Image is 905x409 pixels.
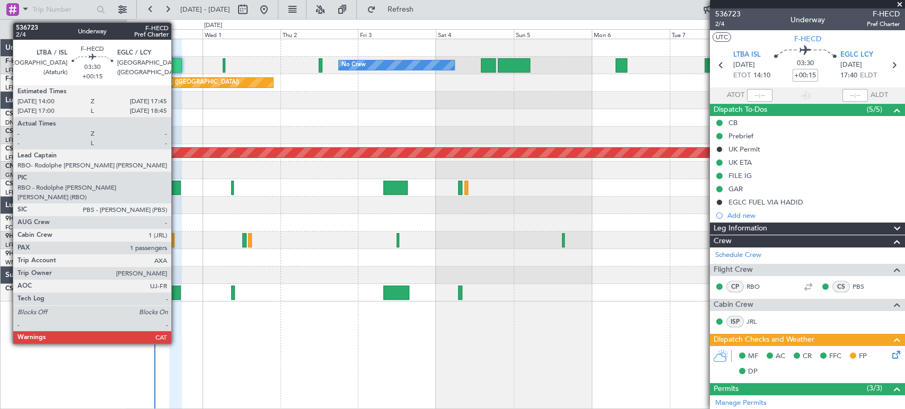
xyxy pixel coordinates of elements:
[180,5,230,14] span: [DATE] - [DATE]
[728,131,753,140] div: Prebrief
[5,251,31,257] span: 9H-VSLK
[728,184,743,193] div: GAR
[859,351,867,362] span: FP
[5,251,60,257] a: 9H-VSLKFalcon 7X
[860,70,877,81] span: ELDT
[715,20,741,29] span: 2/4
[790,14,825,25] div: Underway
[5,189,33,197] a: LFPB/LBG
[5,84,33,92] a: LFPB/LBG
[748,351,758,362] span: MF
[794,33,821,45] span: F-HECD
[853,282,876,291] a: PBS
[840,70,857,81] span: 17:40
[840,60,862,70] span: [DATE]
[728,171,752,180] div: FILE IG
[728,158,752,167] div: UK ETA
[592,29,670,39] div: Mon 6
[514,29,592,39] div: Sun 5
[5,111,68,117] a: CS-RRCFalcon 900LX
[714,264,753,276] span: Flight Crew
[871,90,888,101] span: ALDT
[204,21,222,30] div: [DATE]
[5,146,30,152] span: CS-DOU
[733,60,755,70] span: [DATE]
[362,1,426,18] button: Refresh
[746,282,770,291] a: RBO
[713,32,731,42] button: UTC
[5,286,83,292] a: CS-JHH (SUB)Global 6000
[5,181,28,187] span: CS-JHH
[5,128,64,135] a: CS-DTRFalcon 2000
[5,76,28,82] span: F-GPNJ
[5,224,33,232] a: FCBB/BZV
[5,241,36,249] a: LFMD/CEQ
[727,90,744,101] span: ATOT
[714,299,753,311] span: Cabin Crew
[867,8,900,20] span: F-HECD
[776,351,785,362] span: AC
[358,29,436,39] div: Fri 3
[5,58,58,65] a: F-HECDFalcon 7X
[797,58,814,69] span: 03:30
[714,383,739,395] span: Permits
[728,118,737,127] div: CB
[341,57,366,73] div: No Crew
[32,2,93,17] input: Trip Number
[203,29,280,39] div: Wed 1
[747,89,772,102] input: --:--
[714,104,767,116] span: Dispatch To-Dos
[5,111,28,117] span: CS-RRC
[5,163,30,170] span: CN-RAK
[5,128,28,135] span: CS-DTR
[378,6,423,13] span: Refresh
[727,211,900,220] div: Add new
[5,76,68,82] a: F-GPNJFalcon 900EX
[728,145,760,154] div: UK Permit
[12,21,115,38] button: All Aircraft
[280,29,358,39] div: Thu 2
[746,317,770,326] a: JRL
[5,163,66,170] a: CN-RAKGlobal 6000
[5,286,47,292] span: CS-JHH (SUB)
[5,216,65,222] a: 9H-YAAGlobal 5000
[5,119,38,127] a: DNMM/LOS
[714,223,767,235] span: Leg Information
[714,235,732,247] span: Crew
[748,367,758,377] span: DP
[733,50,761,60] span: LTBA ISL
[5,146,66,152] a: CS-DOUGlobal 6500
[715,398,767,408] a: Manage Permits
[733,70,751,81] span: ETOT
[5,136,33,144] a: LFPB/LBG
[753,70,770,81] span: 14:10
[728,198,803,207] div: EGLC FUEL VIA HADID
[5,181,64,187] a: CS-JHHGlobal 6000
[670,29,748,39] div: Tue 7
[5,171,42,179] a: GMMN/CMN
[726,316,744,327] div: ISP
[128,21,146,30] div: [DATE]
[840,50,873,60] span: EGLC LCY
[829,351,841,362] span: FFC
[72,75,239,91] div: Planned Maint [GEOGRAPHIC_DATA] ([GEOGRAPHIC_DATA])
[867,383,882,394] span: (3/3)
[803,351,812,362] span: CR
[5,216,29,222] span: 9H-YAA
[714,334,814,346] span: Dispatch Checks and Weather
[125,29,203,39] div: Tue 30
[5,58,29,65] span: F-HECD
[715,250,761,261] a: Schedule Crew
[715,8,741,20] span: 536723
[5,66,33,74] a: LFPB/LBG
[867,104,882,115] span: (5/5)
[832,281,850,292] div: CS
[5,233,27,239] span: 9H-LPZ
[5,154,33,162] a: LFPB/LBG
[436,29,514,39] div: Sat 4
[5,233,60,239] a: 9H-LPZLegacy 500
[5,259,37,266] a: WMSA/SZB
[867,20,900,29] span: Pref Charter
[726,281,744,292] div: CP
[28,25,112,33] span: All Aircraft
